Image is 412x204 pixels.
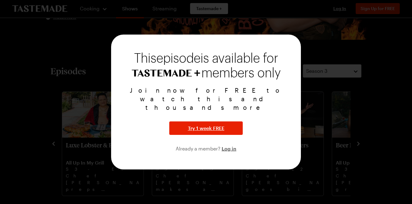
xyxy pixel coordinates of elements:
img: Tastemade+ [132,69,200,77]
span: Already a member? [176,146,222,151]
span: members only [201,66,281,80]
p: Join now for FREE to watch this and thousands more [118,86,294,112]
span: This episode is available for [134,52,278,65]
button: Try 1 week FREE [169,121,243,135]
span: Try 1 week FREE [188,124,224,132]
button: Log in [222,145,236,152]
